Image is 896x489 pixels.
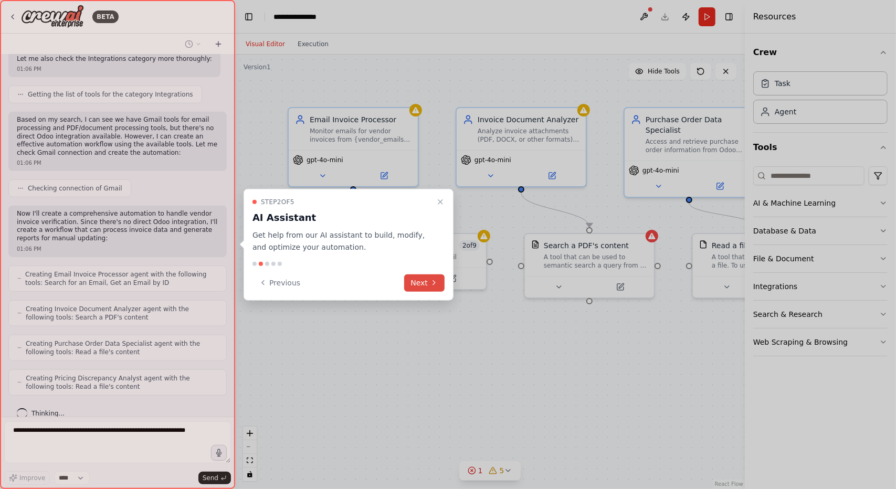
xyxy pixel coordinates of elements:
button: Hide left sidebar [241,9,256,24]
p: Get help from our AI assistant to build, modify, and optimize your automation. [252,229,432,253]
h3: AI Assistant [252,210,432,225]
button: Previous [252,274,307,291]
button: Next [404,274,445,291]
button: Close walkthrough [434,196,447,208]
span: Step 2 of 5 [261,198,294,206]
